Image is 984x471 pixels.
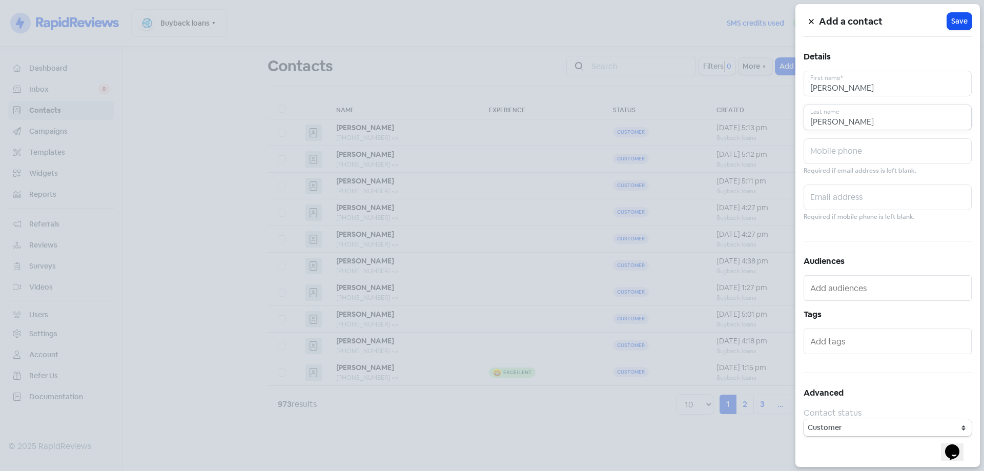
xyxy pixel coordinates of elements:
[804,166,916,176] small: Required if email address is left blank.
[804,254,972,269] h5: Audiences
[804,105,972,130] input: Last name
[804,71,972,96] input: First name
[804,385,972,401] h5: Advanced
[947,13,972,30] button: Save
[804,138,972,164] input: Mobile phone
[804,307,972,322] h5: Tags
[810,280,967,296] input: Add audiences
[810,333,967,350] input: Add tags
[951,16,968,27] span: Save
[804,185,972,210] input: Email address
[804,212,915,222] small: Required if mobile phone is left blank.
[819,14,947,29] h5: Add a contact
[804,49,972,65] h5: Details
[804,407,972,419] div: Contact status
[941,430,974,461] iframe: chat widget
